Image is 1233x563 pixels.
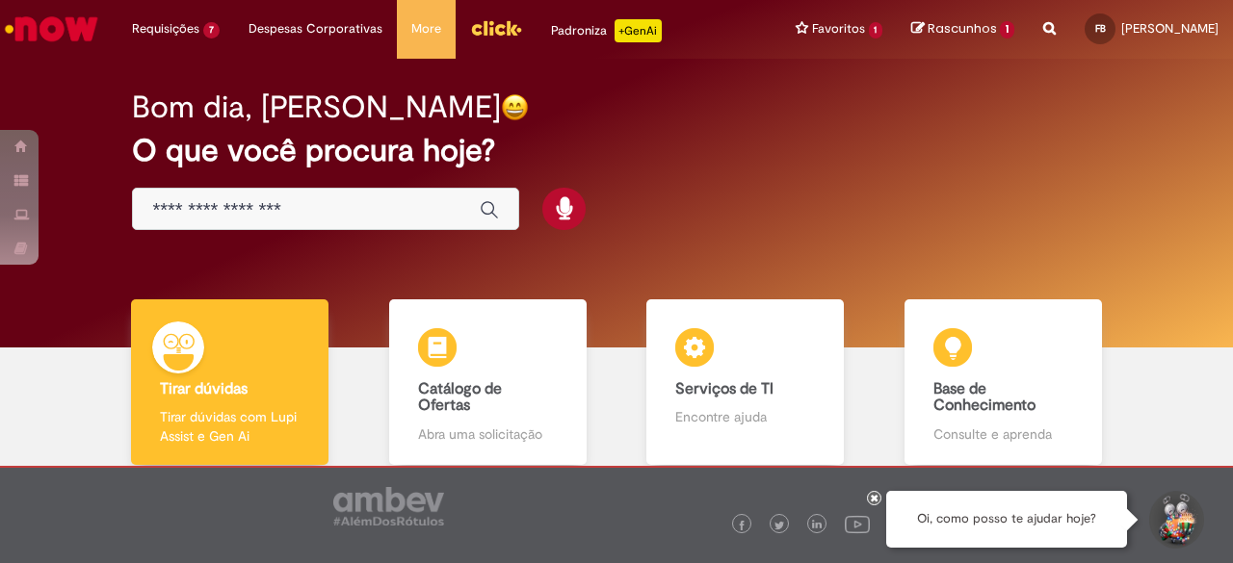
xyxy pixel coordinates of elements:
[101,299,359,466] a: Tirar dúvidas Tirar dúvidas com Lupi Assist e Gen Ai
[160,407,300,446] p: Tirar dúvidas com Lupi Assist e Gen Ai
[470,13,522,42] img: click_logo_yellow_360x200.png
[1121,20,1219,37] span: [PERSON_NAME]
[737,521,747,530] img: logo_footer_facebook.png
[132,90,501,124] h2: Bom dia, [PERSON_NAME]
[418,424,558,444] p: Abra uma solicitação
[675,379,774,398] b: Serviços de TI
[933,424,1073,444] p: Consulte e aprenda
[132,19,199,38] span: Requisições
[1146,491,1204,549] button: Iniciar Conversa de Suporte
[886,491,1127,548] div: Oi, como posso te ajudar hoje?
[203,22,220,38] span: 7
[551,19,662,42] div: Padroniza
[812,19,865,38] span: Favoritos
[418,379,502,416] b: Catálogo de Ofertas
[132,134,1100,167] h2: O que você procura hoje?
[2,10,101,48] img: ServiceNow
[875,299,1133,466] a: Base de Conhecimento Consulte e aprenda
[928,19,997,38] span: Rascunhos
[160,379,248,398] b: Tirar dúvidas
[1095,22,1106,35] span: FB
[359,299,617,466] a: Catálogo de Ofertas Abra uma solicitação
[869,22,883,38] span: 1
[675,407,815,426] p: Encontre ajuda
[911,20,1014,38] a: Rascunhos
[249,19,382,38] span: Despesas Corporativas
[774,521,784,530] img: logo_footer_twitter.png
[1000,21,1014,38] span: 1
[812,520,822,531] img: logo_footer_linkedin.png
[333,487,444,525] img: logo_footer_ambev_rotulo_gray.png
[933,379,1036,416] b: Base de Conhecimento
[616,299,875,466] a: Serviços de TI Encontre ajuda
[411,19,441,38] span: More
[501,93,529,121] img: happy-face.png
[615,19,662,42] p: +GenAi
[845,511,870,536] img: logo_footer_youtube.png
